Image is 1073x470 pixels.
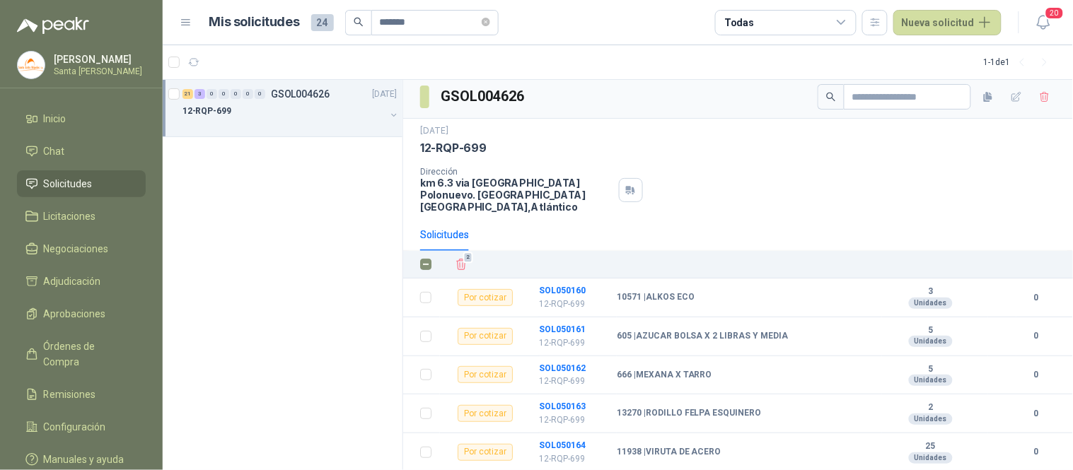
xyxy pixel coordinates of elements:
span: Negociaciones [44,241,109,257]
a: Aprobaciones [17,300,146,327]
img: Company Logo [18,52,45,78]
p: 12-RQP-699 [539,413,608,427]
span: 20 [1045,6,1065,20]
b: 11938 | VIRUTA DE ACERO [617,447,721,458]
a: Chat [17,138,146,165]
div: Por cotizar [458,405,513,422]
a: Remisiones [17,381,146,408]
button: Nueva solicitud [893,10,1002,35]
span: Remisiones [44,387,96,402]
div: Unidades [909,336,953,347]
button: 20 [1031,10,1056,35]
a: Órdenes de Compra [17,333,146,375]
a: SOL050161 [539,324,586,334]
a: Adjudicación [17,268,146,295]
a: 21 3 0 0 0 0 0 GSOL004626[DATE] 12-RQP-699 [182,86,400,131]
p: Santa [PERSON_NAME] [54,67,142,76]
span: 24 [311,14,334,31]
span: Aprobaciones [44,306,106,322]
span: Licitaciones [44,208,96,224]
div: 21 [182,89,193,99]
div: Unidades [909,413,953,425]
b: 2 [882,402,980,413]
p: 12-RQP-699 [539,452,608,466]
p: 12-RQP-699 [182,105,231,118]
div: 3 [195,89,205,99]
div: Unidades [909,452,953,464]
b: 605 | AZUCAR BOLSA X 2 LIBRAS Y MEDIA [617,331,789,342]
b: 0 [1016,407,1056,421]
a: SOL050163 [539,401,586,411]
b: 13270 | RODILLO FELPA ESQUINERO [617,408,762,419]
b: 0 [1016,291,1056,305]
a: SOL050160 [539,286,586,295]
div: 1 - 1 de 1 [984,51,1056,74]
div: 0 [231,89,241,99]
div: Por cotizar [458,366,513,383]
div: Por cotizar [458,289,513,306]
p: km 6.3 via [GEOGRAPHIC_DATA] Polonuevo. [GEOGRAPHIC_DATA] [GEOGRAPHIC_DATA] , Atlántico [420,177,613,213]
b: 5 [882,325,980,336]
p: Dirección [420,167,613,177]
span: 2 [463,252,473,263]
div: 0 [219,89,229,99]
button: Eliminar [451,254,471,274]
div: Por cotizar [458,328,513,345]
b: 5 [882,364,980,375]
span: Órdenes de Compra [44,339,132,370]
div: Unidades [909,375,953,386]
p: [PERSON_NAME] [54,54,142,64]
b: 3 [882,286,980,298]
p: [DATE] [373,88,397,101]
b: 25 [882,441,980,452]
a: SOL050164 [539,440,586,450]
div: Solicitudes [420,227,469,242]
div: 0 [243,89,253,99]
span: Configuración [44,419,106,435]
a: Configuración [17,413,146,440]
b: 0 [1016,368,1056,382]
b: 666 | MEXANA X TARRO [617,370,712,381]
b: 0 [1016,329,1056,343]
a: Inicio [17,105,146,132]
h3: GSOL004626 [441,86,526,107]
span: Adjudicación [44,274,101,289]
div: Por cotizar [458,444,513,461]
h1: Mis solicitudes [209,12,300,33]
span: Manuales y ayuda [44,452,124,467]
p: GSOL004626 [271,89,330,99]
div: Unidades [909,298,953,309]
b: 0 [1016,445,1056,459]
div: 0 [255,89,265,99]
b: 10571 | ALKOS ECO [617,292,695,303]
a: Solicitudes [17,170,146,197]
p: 12-RQP-699 [539,298,608,311]
div: Todas [724,15,754,30]
span: close-circle [482,16,490,29]
div: 0 [207,89,217,99]
p: 12-RQP-699 [539,336,608,350]
span: search [354,17,364,27]
a: Licitaciones [17,203,146,230]
a: Negociaciones [17,235,146,262]
span: search [826,92,836,102]
p: [DATE] [420,124,448,138]
a: SOL050162 [539,363,586,373]
span: Chat [44,143,65,159]
p: 12-RQP-699 [420,141,487,155]
span: close-circle [482,18,490,26]
img: Logo peakr [17,17,89,34]
span: Inicio [44,111,66,127]
span: Solicitudes [44,176,93,192]
p: 12-RQP-699 [539,375,608,388]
